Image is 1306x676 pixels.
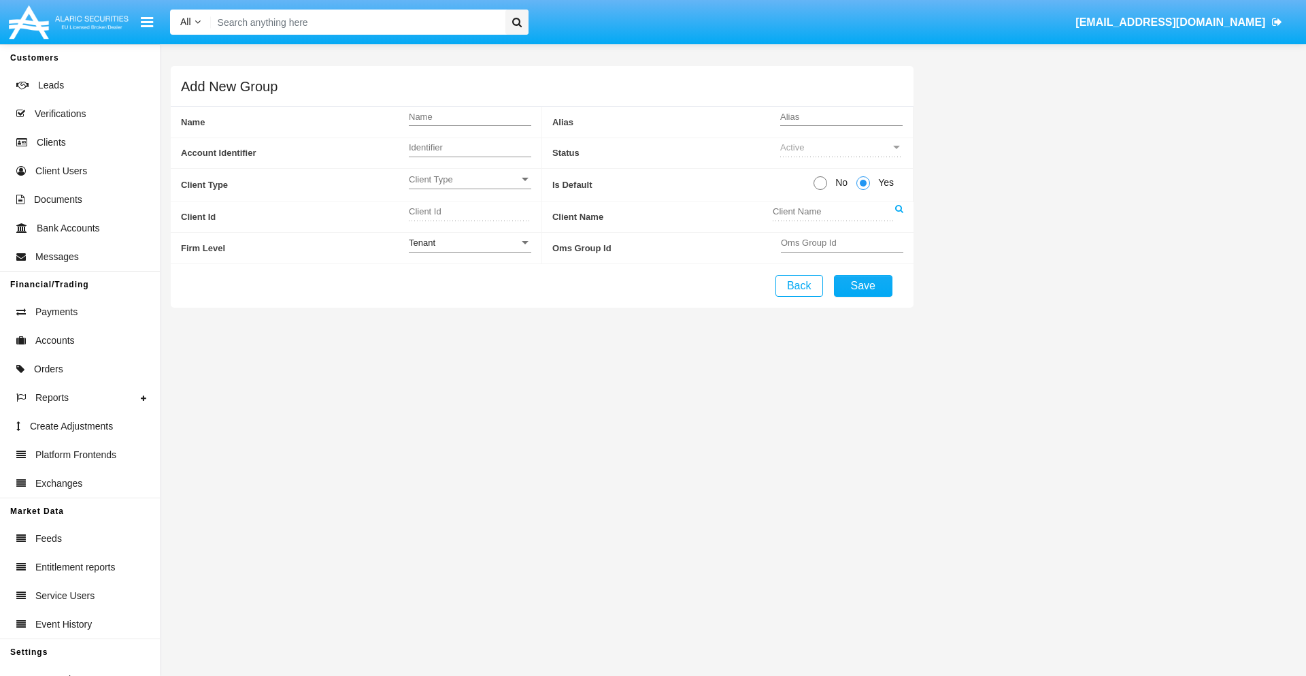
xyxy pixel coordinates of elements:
span: Event History [35,617,92,632]
h5: Add New Group [181,81,278,92]
span: Platform Frontends [35,448,116,462]
span: Clients [37,135,66,150]
span: Account Identifier [181,138,409,169]
span: Oms Group Id [552,233,781,263]
span: Name [181,107,409,138]
button: Save [834,275,892,297]
span: Client Name [552,202,773,233]
span: Exchanges [35,477,82,491]
span: Active [780,142,804,152]
span: Create Adjustments [30,419,113,434]
span: Feeds [35,532,62,546]
span: [EMAIL_ADDRESS][DOMAIN_NAME] [1075,16,1265,28]
span: Service Users [35,589,95,603]
span: Payments [35,305,78,319]
span: Status [552,138,780,169]
span: Client Type [181,169,409,201]
span: Yes [870,176,897,190]
span: Bank Accounts [37,221,100,236]
span: Client Users [35,164,87,178]
span: Leads [38,78,64,93]
button: Back [775,275,823,297]
span: Client Id [181,202,409,233]
span: Orders [34,362,63,376]
span: Accounts [35,334,75,348]
a: [EMAIL_ADDRESS][DOMAIN_NAME] [1069,3,1289,42]
a: All [170,15,211,29]
span: No [827,176,851,190]
span: Alias [552,107,780,138]
span: Verifications [35,107,86,121]
span: Reports [35,391,69,405]
span: Entitlement reports [35,560,116,575]
img: Logo image [7,2,131,42]
span: Client Type [409,174,519,185]
span: Firm Level [181,233,409,263]
input: Search [211,10,501,35]
span: Is Default [552,169,814,201]
span: Documents [34,193,82,207]
span: Messages [35,250,79,264]
span: All [180,16,191,27]
span: Tenant [409,238,435,248]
